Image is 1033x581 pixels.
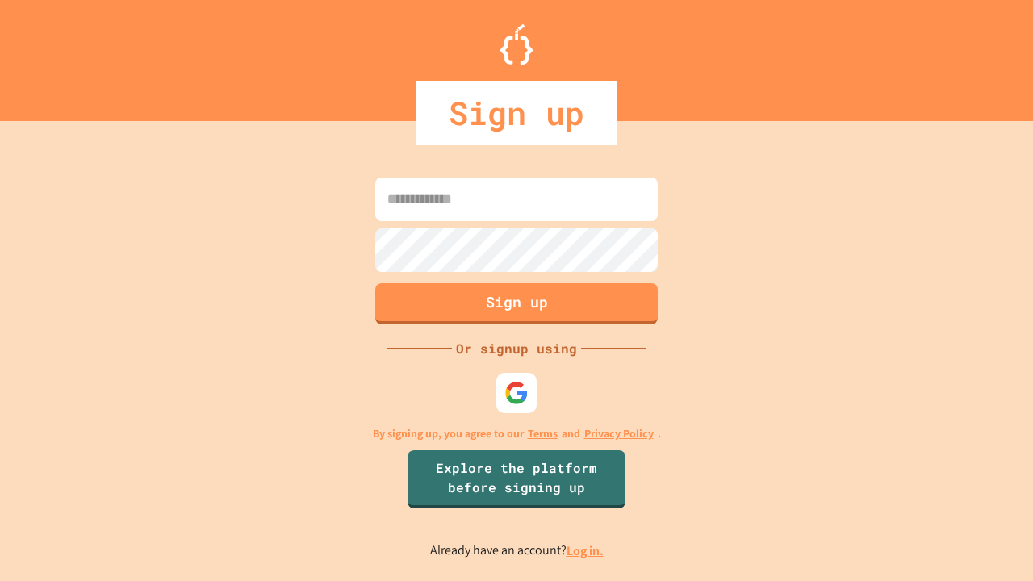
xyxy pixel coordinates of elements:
[500,24,533,65] img: Logo.svg
[504,381,529,405] img: google-icon.svg
[373,425,661,442] p: By signing up, you agree to our and .
[528,425,558,442] a: Terms
[452,339,581,358] div: Or signup using
[375,283,658,324] button: Sign up
[567,542,604,559] a: Log in.
[430,541,604,561] p: Already have an account?
[408,450,625,508] a: Explore the platform before signing up
[584,425,654,442] a: Privacy Policy
[416,81,617,145] div: Sign up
